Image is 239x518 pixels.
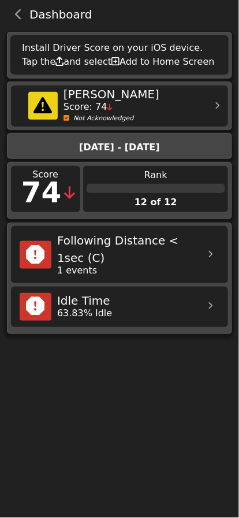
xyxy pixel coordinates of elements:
div: Following Distance < 1sec (C) [57,232,196,267]
div: Not Acknowledged [64,114,202,124]
div: Rank [83,168,228,182]
div: [DATE] - [DATE] [14,140,225,154]
p: Install Driver Score on your iOS device. Tap the and select Add to Home Screen [22,41,217,69]
button: back navigation [8,6,29,23]
div: 74 [21,171,62,214]
div: 12 of 12 [83,195,228,209]
div: [PERSON_NAME] [64,86,202,103]
span: Dashboard [29,9,92,20]
div: Score [11,168,80,182]
div: Score: 74 [64,100,202,114]
div: Idle Time [57,293,196,310]
div: 1 events [57,264,196,277]
div: 63.83% Idle [57,307,196,321]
